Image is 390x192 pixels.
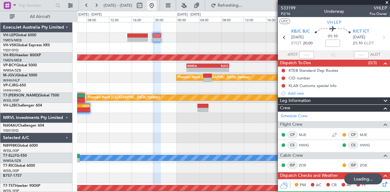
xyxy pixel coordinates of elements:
[299,51,314,58] input: --:--
[3,84,26,87] a: VP-CJRG-650
[281,5,296,11] span: 533199
[3,88,21,93] a: VHHH/HKG
[289,75,310,81] div: CID number
[3,44,50,47] a: VH-VSKGlobal Express XRS
[78,12,102,17] div: [DATE] - [DATE]
[344,173,382,184] div: Loading...
[291,40,301,47] span: ETOT
[77,108,90,112] div: -
[362,182,366,188] span: FP
[16,15,64,19] span: All Aircraft
[280,121,303,128] span: Flight Crew
[3,154,16,158] span: T7-ELLY
[324,8,344,15] div: Underway
[299,162,313,168] a: ZOE
[299,142,313,148] a: HWIG
[348,162,358,169] div: ISP
[3,144,38,148] a: N8998KGlobal 6000
[104,3,132,8] span: [DATE] - [DATE]
[87,17,109,22] div: 08:00
[3,64,16,67] span: VP-BCY
[3,174,15,178] span: B757-1
[3,84,16,87] span: VP-CJR
[3,64,37,67] a: VP-BCYGlobal 5000
[109,17,132,22] div: 12:00
[289,68,338,73] div: KTEB Standard Dep Routes
[280,172,338,179] span: Dispatch Checks and Weather
[280,97,311,104] span: Leg Information
[176,17,199,22] div: 00:00
[221,17,244,22] div: 08:00
[3,169,19,173] a: WSSL/XSP
[370,5,387,11] span: VHLEP
[287,142,297,148] div: CS
[178,73,250,82] div: Planned Maint [GEOGRAPHIC_DATA] (Seletar)
[132,17,154,22] div: 16:00
[3,184,15,188] span: T7-TST
[331,182,337,188] span: CR
[280,60,311,67] span: Dispatch To-Dos
[3,164,14,168] span: T7-RIC
[3,38,22,43] a: YMEN/MEB
[360,132,374,138] a: MJE
[3,74,37,77] a: M-JGVJGlobal 5000
[3,159,21,163] a: WMSA/SZB
[3,58,22,63] a: YMEN/MEB
[287,131,297,138] div: CP
[279,19,290,24] button: UTC
[3,124,18,127] span: N604AU
[3,104,42,107] a: VH-L2BChallenger 604
[291,29,310,35] span: KBJC BJC
[3,184,40,188] a: T7-TSTHawker 900XP
[370,11,387,16] span: Pos Owner
[3,94,59,97] a: T7-[PERSON_NAME]Global 7500
[187,64,208,68] div: WMSA
[3,124,44,127] a: N604AUChallenger 604
[328,33,338,40] span: 01:10
[3,104,16,107] span: VH-L2B
[208,1,245,10] button: Refreshing...
[3,44,16,47] span: VH-VSK
[280,152,303,159] span: Cabin Crew
[288,91,387,96] div: Add new
[88,93,160,102] div: Planned Maint [GEOGRAPHIC_DATA] (Seletar)
[327,19,341,26] span: VH-LEP
[291,34,304,40] span: [DATE]
[281,11,296,16] span: P2/16
[154,17,176,22] div: 20:00
[3,54,41,57] a: VH-RIUHawker 800XP
[266,17,289,22] div: 16:00
[208,68,229,72] div: -
[7,12,66,22] button: All Aircraft
[3,98,19,103] a: WSSL/XSP
[353,29,369,35] span: KICT ICT
[3,94,38,97] span: T7-[PERSON_NAME]
[348,131,358,138] div: CP
[3,74,16,77] span: M-JGVJ
[244,17,266,22] div: 12:00
[3,174,22,178] a: B757-1757
[280,105,290,112] span: Crew
[3,144,17,148] span: N8998K
[281,113,307,119] a: Schedule Crew
[3,33,16,37] span: VH-LEP
[299,132,313,138] a: MJE
[300,182,306,188] span: PM
[364,40,374,47] span: ELDT
[347,182,352,188] span: AF
[177,12,201,17] div: [DATE] - [DATE]
[3,164,35,168] a: T7-RICGlobal 6000
[348,142,358,148] div: CS
[3,48,19,53] a: YSSY/SYD
[77,104,90,108] div: YSSY
[303,40,313,47] span: 20:00
[3,33,36,37] a: VH-LEPGlobal 6000
[3,54,16,57] span: VH-RIU
[19,1,54,10] input: Trip Number
[187,68,208,72] div: -
[288,52,298,58] span: ATOT
[289,83,337,88] div: KLAX Customs special info
[353,34,365,40] span: [DATE]
[360,162,374,168] a: ZOE
[316,182,321,188] span: AC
